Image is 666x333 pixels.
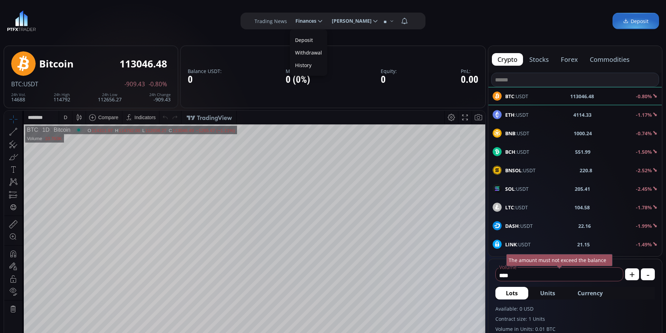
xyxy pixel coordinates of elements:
[495,305,655,312] label: Available: 0 USD
[59,4,63,9] div: D
[192,17,230,22] div: −1265.47 (−1.11%)
[506,254,613,266] div: The amount must not exceed the balance
[327,14,372,28] span: [PERSON_NAME]
[57,306,64,312] div: 1m
[94,4,114,9] div: Compare
[286,74,317,85] div: 0 (0%)
[34,16,45,22] div: 1D
[41,25,57,30] div: 10.763K
[454,303,465,316] div: Toggle Log Scale
[6,93,12,100] div: 
[381,74,397,85] div: 0
[636,149,652,155] b: -1.50%
[505,148,529,155] span: :USDT
[584,53,635,66] button: commodities
[130,4,152,9] div: Indicators
[149,93,171,102] div: -909.43
[636,186,652,192] b: -2.45%
[149,81,167,87] span: -0.80%
[505,167,522,174] b: BNSOL
[505,149,515,155] b: BCH
[286,68,317,74] label: Margin Used:
[165,17,168,22] div: C
[555,53,583,66] button: forex
[574,204,590,211] b: 104.58
[580,167,592,174] b: 220.8
[636,130,652,137] b: -0.74%
[524,53,554,66] button: stocks
[495,325,655,333] label: Volume in Units: 0.01 BTC
[505,204,528,211] span: :USDT
[461,74,478,85] div: 0.00
[168,17,189,22] div: 113046.49
[188,74,222,85] div: 0
[7,10,36,31] img: LOGO
[45,16,66,22] div: Bitcoin
[16,286,19,296] div: Hide Drawings Toolbar
[98,93,122,102] div: 112656.27
[492,53,523,66] button: crypto
[53,93,70,102] div: 114792
[444,303,454,316] div: Toggle Percentage
[138,17,141,22] div: L
[71,16,78,22] div: Market open
[505,130,515,137] b: BNB
[401,306,435,312] span: 16:32:30 (UTC)
[291,14,316,28] span: Finances
[574,130,592,137] b: 1000.24
[505,167,536,174] span: :USDT
[292,60,325,71] a: History
[292,35,325,45] a: Deposit
[505,204,514,211] b: LTC
[188,68,222,74] label: Balance USDT:
[540,289,555,297] span: Units
[39,58,73,69] div: Bitcoin
[25,306,30,312] div: 5y
[613,13,659,29] a: Deposit
[381,68,397,74] label: Equity:
[567,287,613,299] button: Currency
[625,268,639,280] button: +
[98,93,122,97] div: 24h Low
[575,148,590,155] b: 551.99
[495,287,528,299] button: Lots
[255,17,287,25] label: Trading News
[505,222,533,230] span: :USDT
[505,186,515,192] b: SOL
[149,93,171,97] div: 24h Change
[573,111,592,118] b: 4114.33
[623,17,649,25] span: Deposit
[23,16,34,22] div: BTC
[114,17,136,22] div: 114792.00
[461,68,478,74] label: PnL:
[124,81,145,87] span: -909.43
[11,93,26,97] div: 24h Vol.
[23,25,38,30] div: Volume
[11,93,26,102] div: 14688
[505,130,529,137] span: :USDT
[578,222,591,230] b: 22.16
[45,306,52,312] div: 3m
[111,17,114,22] div: H
[578,289,603,297] span: Currency
[22,80,38,88] span: :USDT
[495,315,655,323] label: Contract size: 1 Units
[641,268,655,280] button: -
[141,17,162,22] div: 112656.27
[636,241,652,248] b: -1.49%
[505,111,529,118] span: :USDT
[636,167,652,174] b: -2.52%
[53,93,70,97] div: 24h High
[11,80,22,88] span: BTC
[456,306,463,312] div: log
[79,306,85,312] div: 1d
[35,306,41,312] div: 1y
[69,306,74,312] div: 5d
[506,289,518,297] span: Lots
[636,111,652,118] b: -1.17%
[575,185,590,193] b: 205.41
[120,58,167,69] div: 113046.48
[468,306,477,312] div: auto
[505,241,517,248] b: LINK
